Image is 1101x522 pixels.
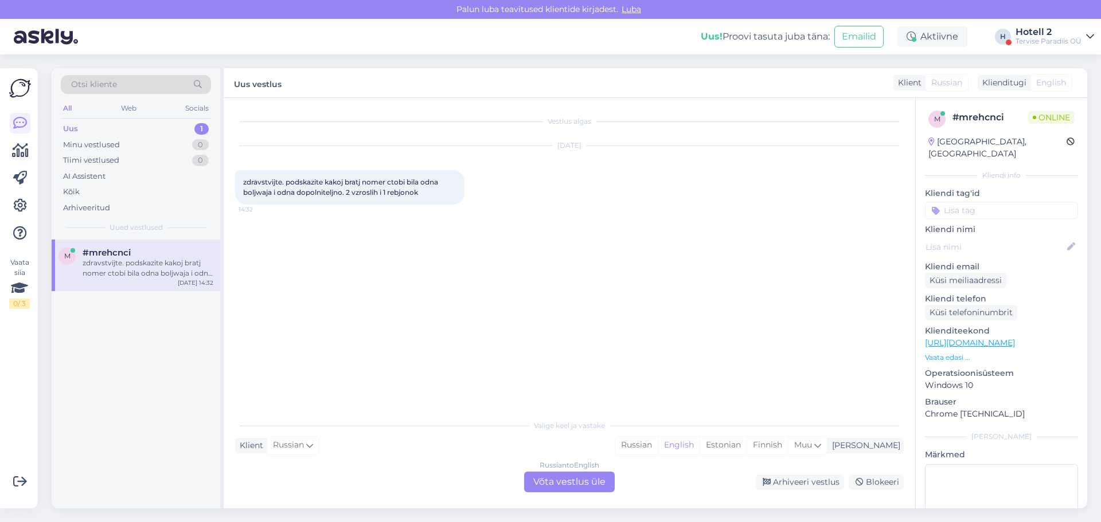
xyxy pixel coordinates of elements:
div: Küsi meiliaadressi [925,273,1006,288]
div: Web [119,101,139,116]
div: Klient [235,439,263,452]
span: English [1036,77,1066,89]
div: 0 [192,139,209,151]
div: Aktiivne [897,26,967,47]
span: Luba [618,4,645,14]
div: [PERSON_NAME] [925,431,1078,442]
span: m [64,252,71,260]
div: Blokeeri [849,474,904,490]
div: Arhiveeri vestlus [756,474,844,490]
span: 14:32 [239,205,282,214]
div: H [995,29,1011,45]
div: Vaata siia [9,257,30,309]
p: Chrome [TECHNICAL_ID] [925,408,1078,420]
p: Windows 10 [925,379,1078,391]
div: All [61,101,74,116]
img: Askly Logo [9,77,31,99]
input: Lisa nimi [926,241,1065,253]
div: Uus [63,123,78,135]
div: Klient [893,77,922,89]
span: m [934,115,940,123]
div: Proovi tasuta juba täna: [701,30,830,44]
div: Võta vestlus üle [524,472,615,492]
div: 1 [194,123,209,135]
span: Uued vestlused [110,222,163,233]
p: Operatsioonisüsteem [925,367,1078,379]
p: Vaata edasi ... [925,352,1078,363]
div: Russian to English [540,460,599,470]
div: 0 / 3 [9,299,30,309]
div: # mrehcnci [952,111,1028,124]
a: [URL][DOMAIN_NAME] [925,337,1015,348]
div: Arhiveeritud [63,202,110,214]
input: Lisa tag [925,202,1078,219]
span: Russian [273,439,304,452]
p: Kliendi telefon [925,293,1078,305]
div: Klienditugi [978,77,1026,89]
div: Küsi telefoninumbrit [925,305,1017,320]
div: zdravstvijte. podskazite kakoj bratj nomer ctobi bila odna boljwaja i odna dopolniteljno. 2 vzros... [83,258,213,278]
div: Estonian [700,437,747,454]
div: Finnish [747,437,788,454]
div: English [658,437,700,454]
div: Kliendi info [925,170,1078,180]
div: Kõik [63,186,80,198]
p: Kliendi tag'id [925,187,1078,199]
div: Socials [183,101,211,116]
label: Uus vestlus [234,75,282,91]
div: 0 [192,155,209,166]
b: Uus! [701,31,723,42]
a: Hotell 2Tervise Paradiis OÜ [1016,28,1094,46]
div: Valige keel ja vastake [235,421,904,431]
p: Kliendi email [925,261,1078,273]
p: Kliendi nimi [925,223,1078,236]
div: [DATE] [235,140,904,151]
p: Brauser [925,396,1078,408]
span: zdravstvijte. podskazite kakoj bratj nomer ctobi bila odna boljwaja i odna dopolniteljno. 2 vzros... [243,178,440,197]
span: Otsi kliente [71,79,117,91]
div: [PERSON_NAME] [827,439,900,452]
span: Online [1028,111,1075,124]
div: Tiimi vestlused [63,155,119,166]
div: Vestlus algas [235,116,904,127]
div: Hotell 2 [1016,28,1082,37]
div: [DATE] 14:32 [178,278,213,287]
p: Klienditeekond [925,325,1078,337]
div: AI Assistent [63,171,106,182]
span: Russian [931,77,962,89]
div: Russian [615,437,658,454]
span: #mrehcnci [83,248,131,258]
div: Minu vestlused [63,139,120,151]
p: Märkmed [925,449,1078,461]
span: Muu [794,439,812,450]
div: Tervise Paradiis OÜ [1016,37,1082,46]
button: Emailid [834,26,884,48]
div: [GEOGRAPHIC_DATA], [GEOGRAPHIC_DATA] [928,136,1067,160]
